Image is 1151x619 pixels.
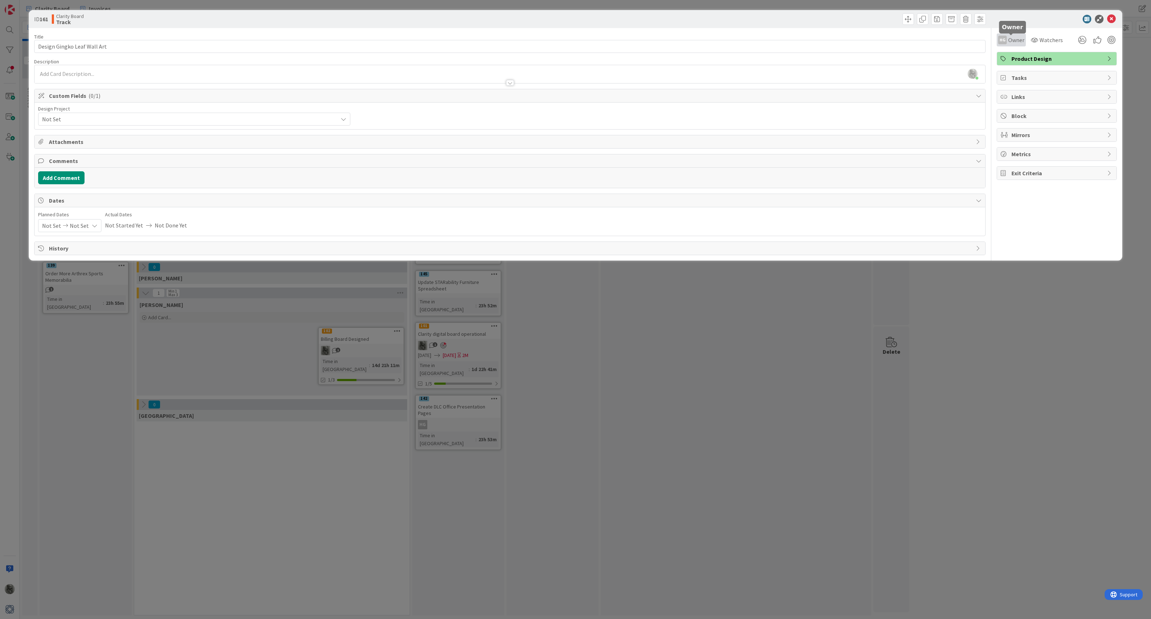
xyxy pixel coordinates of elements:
[49,244,972,253] span: History
[1039,36,1063,44] span: Watchers
[1011,92,1104,101] span: Links
[1011,112,1104,120] span: Block
[155,219,187,231] span: Not Done Yet
[1011,54,1104,63] span: Product Design
[56,19,84,25] b: Track
[49,196,972,205] span: Dates
[38,171,85,184] button: Add Comment
[34,40,986,53] input: type card name here...
[42,220,61,232] span: Not Set
[968,69,978,79] img: z2ljhaFx2XcmKtHH0XDNUfyWuC31CjDO.png
[34,33,44,40] label: Title
[88,92,100,99] span: ( 0/1 )
[49,91,972,100] span: Custom Fields
[1011,73,1104,82] span: Tasks
[40,15,48,23] b: 161
[38,106,350,111] div: Design Project
[49,157,972,165] span: Comments
[34,15,48,23] span: ID
[105,219,143,231] span: Not Started Yet
[998,36,1007,44] div: HG
[1002,24,1023,31] h5: Owner
[1011,131,1104,139] span: Mirrors
[70,220,89,232] span: Not Set
[15,1,33,10] span: Support
[1011,169,1104,177] span: Exit Criteria
[42,114,334,124] span: Not Set
[38,211,101,218] span: Planned Dates
[1008,36,1024,44] span: Owner
[34,58,59,65] span: Description
[1011,150,1104,158] span: Metrics
[56,13,84,19] span: Clarity Board
[49,137,972,146] span: Attachments
[105,211,187,218] span: Actual Dates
